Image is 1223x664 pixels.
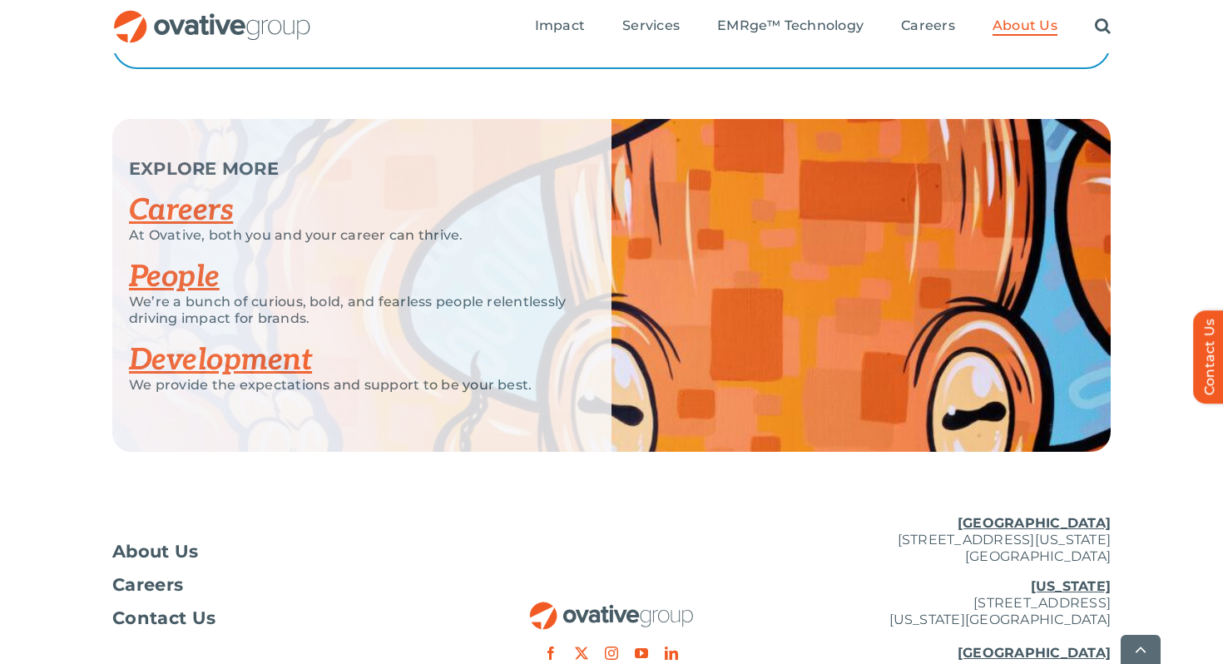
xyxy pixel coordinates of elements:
[129,342,312,379] a: Development
[112,577,445,593] a: Careers
[665,647,678,660] a: linkedin
[901,17,955,36] a: Careers
[958,645,1111,661] u: [GEOGRAPHIC_DATA]
[993,17,1057,34] span: About Us
[129,294,570,327] p: We’re a bunch of curious, bold, and fearless people relentlessly driving impact for brands.
[1031,578,1111,594] u: [US_STATE]
[112,543,445,560] a: About Us
[528,600,695,616] a: OG_Full_horizontal_RGB
[112,577,183,593] span: Careers
[129,377,570,394] p: We provide the expectations and support to be your best.
[129,259,220,295] a: People
[535,17,585,34] span: Impact
[575,647,588,660] a: twitter
[1095,17,1111,36] a: Search
[112,8,312,24] a: OG_Full_horizontal_RGB
[958,515,1111,531] u: [GEOGRAPHIC_DATA]
[622,17,680,34] span: Services
[605,647,618,660] a: instagram
[635,647,648,660] a: youtube
[622,17,680,36] a: Services
[993,17,1057,36] a: About Us
[112,543,445,627] nav: Footer Menu
[112,543,199,560] span: About Us
[112,610,445,627] a: Contact Us
[129,227,570,244] p: At Ovative, both you and your career can thrive.
[717,17,864,36] a: EMRge™ Technology
[717,17,864,34] span: EMRge™ Technology
[901,17,955,34] span: Careers
[129,161,570,177] p: EXPLORE MORE
[129,192,233,229] a: Careers
[112,610,215,627] span: Contact Us
[544,647,557,660] a: facebook
[535,17,585,36] a: Impact
[778,515,1111,565] p: [STREET_ADDRESS][US_STATE] [GEOGRAPHIC_DATA]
